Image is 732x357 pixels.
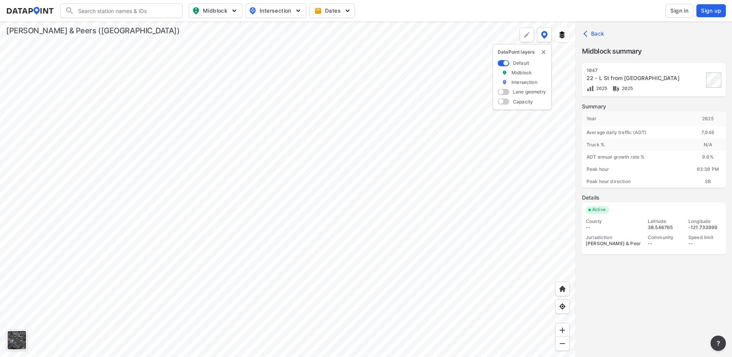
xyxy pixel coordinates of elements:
[670,7,688,15] span: Sign in
[511,69,532,76] label: Midblock
[582,28,608,40] button: Back
[513,60,529,66] label: Default
[6,7,54,15] img: dataPointLogo.9353c09d.svg
[192,6,237,15] span: Midblock
[498,49,547,55] p: DataPoint layers
[502,79,507,85] img: marker_Intersection.6861001b.svg
[648,218,681,224] div: Latitude
[587,74,704,82] div: 22 - L St from 5th St to 2nd St
[582,194,726,201] label: Details
[587,67,704,74] div: 1047
[559,285,566,293] img: +XpAUvaXAN7GudzAAAAAElFTkSuQmCC
[6,329,28,351] div: Toggle basemap
[6,25,180,36] div: [PERSON_NAME] & Peers ([GEOGRAPHIC_DATA])
[648,224,681,231] div: 38.546765
[513,98,533,105] label: Capacity
[558,31,566,39] img: layers.ee07997e.svg
[690,151,726,163] div: 0.0 %
[688,218,722,224] div: Longitude
[688,234,722,241] div: Speed limit
[520,28,534,42] div: Polygon tool
[513,88,546,95] label: Lane geometry
[559,303,566,310] img: zeq5HYn9AnE9l6UmnFLPAAAAAElFTkSuQmCC
[245,3,306,18] button: Intersection
[541,31,548,39] img: data-point-layers.37681fc9.svg
[696,4,726,17] button: Sign up
[582,103,726,110] label: Summary
[688,241,722,247] div: --
[715,339,721,348] span: ?
[248,6,257,15] img: map_pin_int.54838e6b.svg
[309,3,355,18] button: Dates
[688,224,722,231] div: -121.733999
[249,6,301,15] span: Intersection
[582,151,690,163] div: ADT annual growth rate %
[555,323,570,337] div: Zoom in
[711,336,726,351] button: more
[189,3,242,18] button: Midblock
[585,30,605,38] span: Back
[587,85,594,92] img: Volume count
[537,28,552,42] button: DataPoint layers
[511,79,538,85] label: Intersection
[582,126,690,139] div: Average daily traffic (ADT)
[648,234,681,241] div: Community
[620,85,633,91] span: 2025
[541,49,547,55] img: close-external-leyer.3061a1c7.svg
[664,4,695,18] a: Sign in
[316,7,350,15] span: Dates
[344,7,351,15] img: 5YPKRKmlfpI5mqlR8AD95paCi+0kK1fRFDJSaMmawlwaeJcJwk9O2fotCW5ve9gAAAAASUVORK5CYII=
[582,175,690,188] div: Peak hour direction
[541,49,547,55] button: delete
[559,340,566,347] img: MAAAAAElFTkSuQmCC
[582,111,690,126] div: Year
[690,139,726,151] div: N/A
[695,4,726,17] a: Sign up
[230,7,238,15] img: 5YPKRKmlfpI5mqlR8AD95paCi+0kK1fRFDJSaMmawlwaeJcJwk9O2fotCW5ve9gAAAAASUVORK5CYII=
[690,126,726,139] div: 7,046
[502,69,507,76] img: marker_Midblock.5ba75e30.svg
[582,46,726,57] label: Midblock summary
[582,163,690,175] div: Peak hour
[690,111,726,126] div: 2025
[582,139,690,151] div: Truck %
[612,85,620,92] img: Vehicle class
[586,241,641,247] div: [PERSON_NAME] & Peers
[555,28,569,42] button: External layers
[594,85,608,91] span: 2025
[586,224,641,231] div: --
[648,241,681,247] div: --
[665,4,693,18] button: Sign in
[555,282,570,296] div: Home
[314,7,322,15] img: calendar-gold.39a51dde.svg
[690,175,726,188] div: SB
[523,31,531,39] img: +Dz8AAAAASUVORK5CYII=
[586,234,641,241] div: Jurisdiction
[701,7,721,15] span: Sign up
[555,299,570,314] div: View my location
[74,5,178,17] input: Search
[555,336,570,351] div: Zoom out
[690,163,726,175] div: 03:30 PM
[589,206,609,214] span: Active
[191,6,201,15] img: map_pin_mid.602f9df1.svg
[559,326,566,334] img: ZvzfEJKXnyWIrJytrsY285QMwk63cM6Drc+sIAAAAASUVORK5CYII=
[586,218,641,224] div: County
[294,7,302,15] img: 5YPKRKmlfpI5mqlR8AD95paCi+0kK1fRFDJSaMmawlwaeJcJwk9O2fotCW5ve9gAAAAASUVORK5CYII=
